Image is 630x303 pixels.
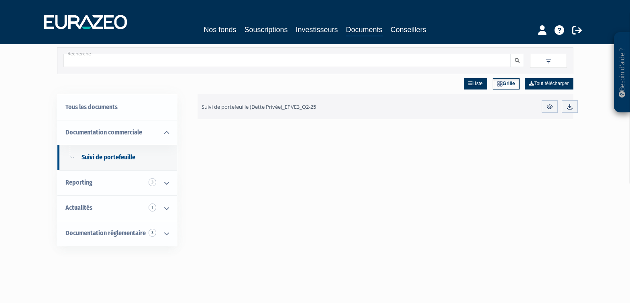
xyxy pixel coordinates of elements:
[57,95,177,120] a: Tous les documents
[149,229,156,237] span: 3
[618,37,627,109] p: Besoin d'aide ?
[198,94,434,119] a: Suivi de portefeuille (Dette Privée)_EPVE3_Q2-25
[391,24,426,35] a: Conseillers
[493,78,520,89] a: Grille
[57,221,177,246] a: Documentation règlementaire 3
[346,24,383,37] a: Documents
[65,229,146,237] span: Documentation règlementaire
[82,153,135,161] span: Suivi de portefeuille
[65,179,92,186] span: Reporting
[464,78,487,89] a: Liste
[545,58,552,65] img: filter.svg
[57,170,177,195] a: Reporting 3
[202,103,316,110] span: Suivi de portefeuille (Dette Privée)_EPVE3_Q2-25
[44,15,127,29] img: 1732889491-logotype_eurazeo_blanc_rvb.png
[296,24,338,35] a: Investisseurs
[57,120,177,145] a: Documentation commerciale
[525,78,573,89] a: Tout télécharger
[546,103,553,110] img: eye.svg
[57,195,177,221] a: Actualités 1
[497,81,503,87] img: grid.svg
[57,145,177,170] a: Suivi de portefeuille
[149,178,156,186] span: 3
[204,24,236,35] a: Nos fonds
[63,54,511,67] input: Recherche
[566,103,573,110] img: download.svg
[65,128,142,136] span: Documentation commerciale
[244,24,287,35] a: Souscriptions
[149,203,156,211] span: 1
[65,204,92,211] span: Actualités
